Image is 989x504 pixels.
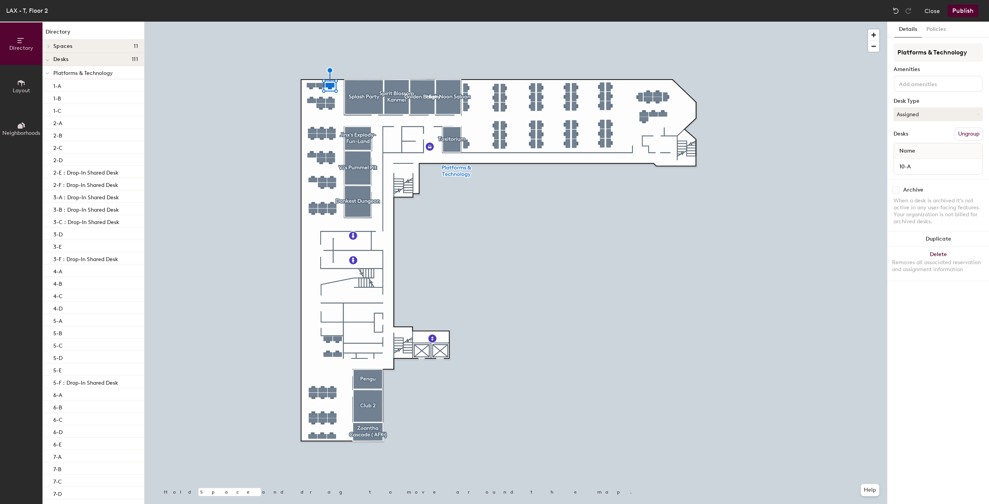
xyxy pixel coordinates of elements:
p: 6-D [53,427,63,436]
button: Publish [948,5,978,17]
p: 2-A [53,118,62,127]
p: 5-E [53,365,62,374]
button: Ungroup [955,127,983,141]
p: 3-C : Drop-In Shared Desk [53,217,119,226]
p: 4-A [53,266,62,275]
p: 3-E [53,241,62,250]
p: 3-A : Drop-In Shared Desk [53,192,119,201]
h1: Directory [42,28,144,40]
span: Directory [9,45,33,51]
p: 5-F : Drop-In Shared Desk [53,377,118,386]
p: 3-F : Drop-In Shared Desk [53,254,118,263]
button: Close [924,5,940,17]
span: Neighborhoods [2,130,40,136]
input: Unnamed desk [896,161,981,172]
span: Layout [13,87,30,94]
img: Redo [904,7,912,15]
span: 111 [132,56,138,63]
p: 1-B [53,93,61,102]
p: 7-C [53,476,62,485]
div: When a desk is archived it's not active in any user-facing features. Your organization is not bil... [894,197,983,225]
p: 3-B : Drop-In Shared Desk [53,204,119,213]
div: Archive [903,187,923,193]
p: 2-C [53,143,63,151]
p: 6-E [53,439,62,448]
p: 7-A [53,451,61,460]
button: Details [894,22,922,37]
span: Spaces [53,43,73,49]
img: Undo [892,7,900,15]
p: 1-C [53,105,61,114]
div: Desks [894,131,908,137]
p: 4-B [53,278,62,287]
p: 6-C [53,414,63,423]
p: 5-A [53,316,62,324]
p: 7-B [53,464,61,473]
p: 1-A [53,81,61,90]
button: DeleteRemoves all associated reservation and assignment information [887,247,989,281]
p: 7-D [53,489,62,497]
span: Name [896,144,919,158]
span: Platforms & Technology [53,70,113,76]
button: Policies [922,22,950,37]
p: 2-E : Drop-In Shared Desk [53,167,119,176]
div: Desk Type [894,98,983,104]
span: 11 [134,43,138,49]
span: Desks [53,56,68,63]
p: 3-D [53,229,63,238]
button: Duplicate [887,231,989,247]
p: 4-C [53,291,63,300]
p: 6-B [53,402,62,411]
div: Removes all associated reservation and assignment information [892,259,984,273]
input: Add amenities [897,79,967,88]
p: 2-D [53,155,63,164]
div: LAX - T, Floor 2 [6,6,48,15]
p: 2-B [53,130,62,139]
p: 5-B [53,328,62,337]
p: 4-D [53,303,63,312]
button: Help [861,484,879,496]
p: 5-C [53,340,63,349]
button: Assigned [894,107,983,121]
div: Amenities [894,66,983,73]
p: 6-A [53,390,62,399]
p: 2-F : Drop-In Shared Desk [53,180,118,188]
p: 5-D [53,353,63,361]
